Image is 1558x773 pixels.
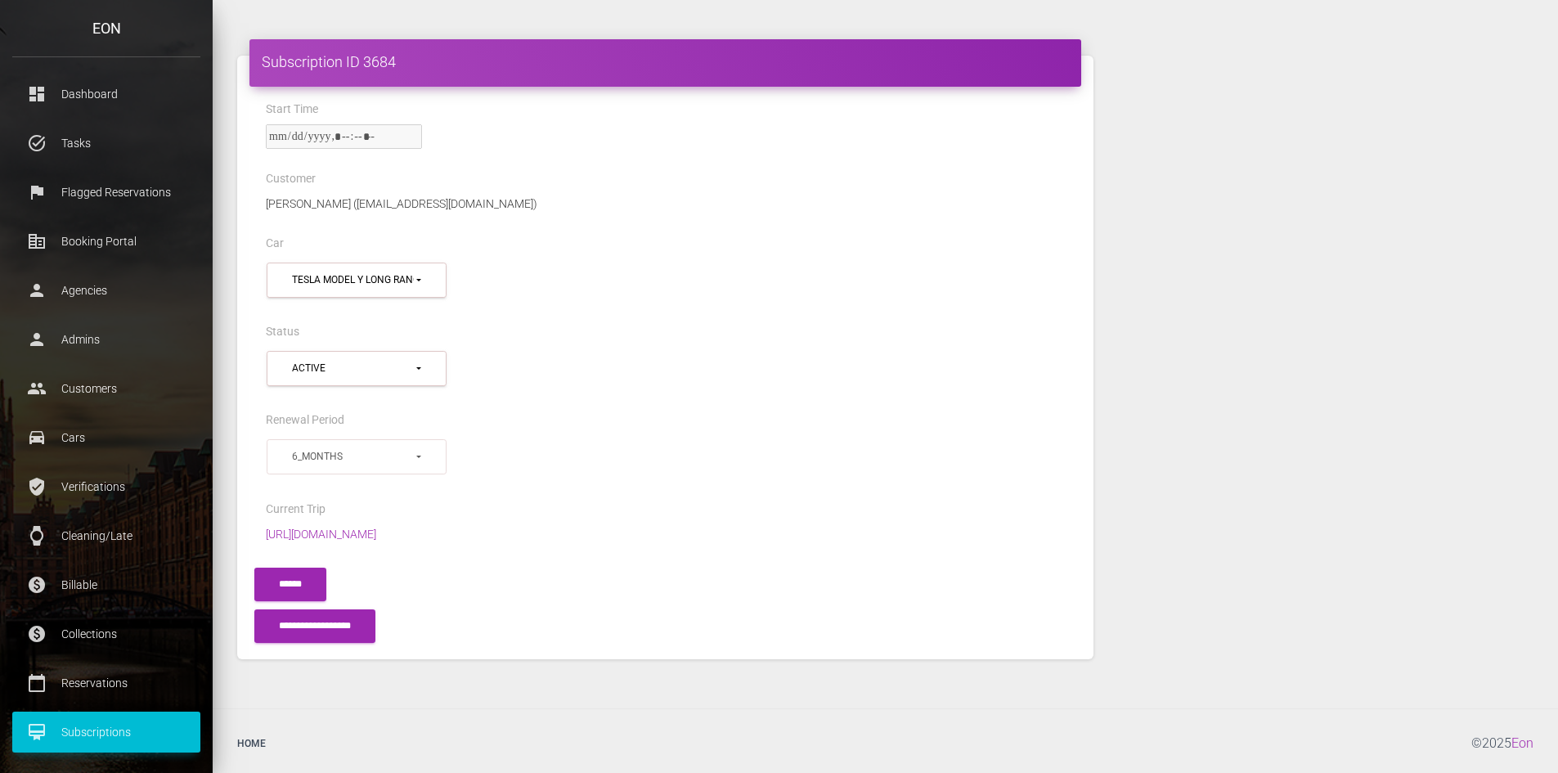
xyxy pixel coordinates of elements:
p: Admins [25,327,188,352]
p: Customers [25,376,188,401]
button: active [267,351,447,386]
a: Home [225,721,278,766]
label: Status [266,324,299,340]
a: paid Collections [12,613,200,654]
label: Car [266,236,284,252]
label: Current Trip [266,501,326,518]
p: Subscriptions [25,720,188,744]
a: Eon [1511,735,1533,751]
label: Renewal Period [266,412,344,429]
p: Reservations [25,671,188,695]
a: calendar_today Reservations [12,663,200,703]
a: corporate_fare Booking Portal [12,221,200,262]
p: Verifications [25,474,188,499]
a: people Customers [12,368,200,409]
p: Collections [25,622,188,646]
a: paid Billable [12,564,200,605]
a: task_alt Tasks [12,123,200,164]
div: © 2025 [1471,721,1546,766]
a: person Admins [12,319,200,360]
a: verified_user Verifications [12,466,200,507]
a: dashboard Dashboard [12,74,200,115]
p: Cleaning/Late [25,524,188,548]
label: Start Time [266,101,318,118]
a: person Agencies [12,270,200,311]
div: 6_months [292,450,414,464]
label: Customer [266,171,316,187]
div: active [292,362,414,375]
a: [URL][DOMAIN_NAME] [254,528,388,541]
p: Billable [25,573,188,597]
a: drive_eta Cars [12,417,200,458]
p: Dashboard [25,82,188,106]
a: card_membership Subscriptions [12,712,200,753]
p: Flagged Reservations [25,180,188,204]
p: Tasks [25,131,188,155]
a: flag Flagged Reservations [12,172,200,213]
button: Tesla Model Y Long Range AWD (KZK4895 in 10301) [267,263,447,298]
p: Agencies [25,278,188,303]
a: watch Cleaning/Late [12,515,200,556]
h4: Subscription ID 3684 [262,52,1069,72]
p: Cars [25,425,188,450]
div: Tesla Model Y Long Range AWD (KZK4895 in 10301) [292,273,414,287]
div: [PERSON_NAME] ([EMAIL_ADDRESS][DOMAIN_NAME]) [254,194,1077,213]
p: Booking Portal [25,229,188,254]
button: 6_months [267,439,447,474]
